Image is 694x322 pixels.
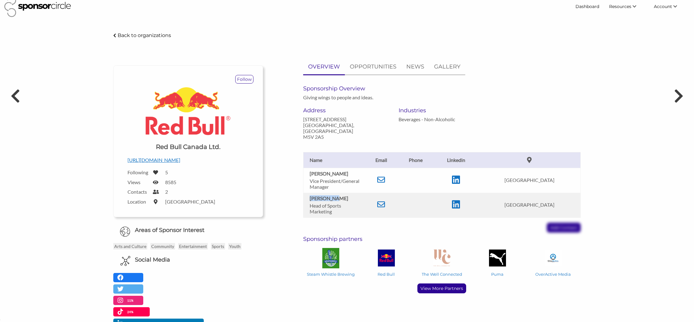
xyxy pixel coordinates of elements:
span: Resources [609,4,631,9]
label: Location [128,199,149,204]
th: Linkedin [434,152,479,168]
img: Red Bull Logo [378,250,395,266]
h6: Sponsorship partners [303,236,581,242]
p: GALLERY [434,62,460,71]
h6: Industries [399,107,485,114]
h6: Address [303,107,390,114]
h6: Areas of Sponsor Interest [109,226,268,234]
label: 8585 [165,179,176,185]
th: Phone [397,152,434,168]
p: Arts and Culture [113,243,147,250]
label: [GEOGRAPHIC_DATA] [165,199,215,204]
p: Sports [211,243,225,250]
span: Account [654,4,672,9]
th: Email [365,152,397,168]
p: Back to organizations [118,32,171,38]
p: [STREET_ADDRESS] [303,116,390,122]
label: Views [128,179,149,185]
h6: Sponsorship Overview [303,85,581,92]
p: Vice President/General Manager [310,178,362,190]
p: Entertainment [178,243,208,250]
label: 5 [165,169,168,175]
label: 2 [165,189,168,195]
p: [GEOGRAPHIC_DATA] [481,177,577,183]
p: Giving wings to people and ideas. [303,94,373,100]
p: Follow [236,75,253,83]
p: Community [150,243,175,250]
p: View More Partners [418,284,466,293]
p: Youth [228,243,241,250]
img: Steam Whistle Brewing Logo [322,248,339,268]
p: OPPORTUNITIES [350,62,396,71]
b: [PERSON_NAME] [310,171,348,176]
li: Account [649,1,690,12]
p: 24% [127,309,135,315]
p: [GEOGRAPHIC_DATA] [481,202,577,208]
p: OverActive Media [528,271,578,277]
p: The Well Connected [417,271,467,277]
label: Contacts [128,189,149,195]
li: Resources [604,1,649,12]
img: Globe Icon [120,226,130,237]
p: Steam Whistle Brewing [306,271,356,277]
p: Red Bull [362,271,412,277]
th: Name [303,152,365,168]
p: [URL][DOMAIN_NAME] [128,156,249,164]
p: [GEOGRAPHIC_DATA], [GEOGRAPHIC_DATA] [303,122,390,134]
h6: Social Media [135,256,170,264]
p: Head of Sports Marketing [310,203,362,214]
img: Social Media Icon [120,256,130,266]
a: Dashboard [571,1,604,12]
p: Puma [472,271,522,277]
p: OVERVIEW [308,62,340,71]
img: Puma Logo [489,250,506,266]
b: [PERSON_NAME] [310,195,348,201]
p: 11% [127,298,135,303]
p: M5V 2A5 [303,134,390,140]
h1: Red Bull Canada Ltd. [156,142,220,151]
label: Following [128,169,149,175]
img: OverActive Media Logo [545,250,562,266]
p: NEWS [406,62,424,71]
img: The Well Connected Logo [433,250,450,266]
p: Beverages - Non-Alcoholic [399,116,485,122]
img: Red Bull Logo [142,84,234,138]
